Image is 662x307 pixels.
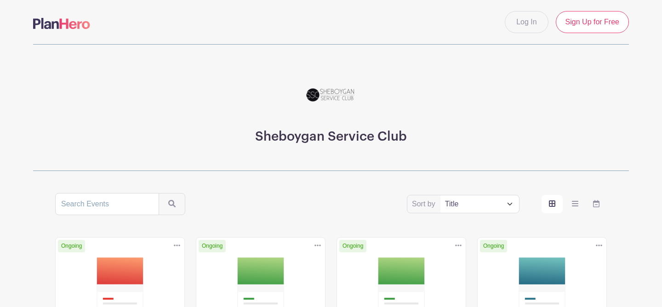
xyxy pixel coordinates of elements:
[412,199,438,210] label: Sort by
[505,11,548,33] a: Log In
[556,11,629,33] a: Sign Up for Free
[33,18,90,29] img: logo-507f7623f17ff9eddc593b1ce0a138ce2505c220e1c5a4e2b4648c50719b7d32.svg
[542,195,607,213] div: order and view
[55,193,159,215] input: Search Events
[303,67,359,122] img: SSC_Logo_NEW.png
[255,129,407,145] h3: Sheboygan Service Club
